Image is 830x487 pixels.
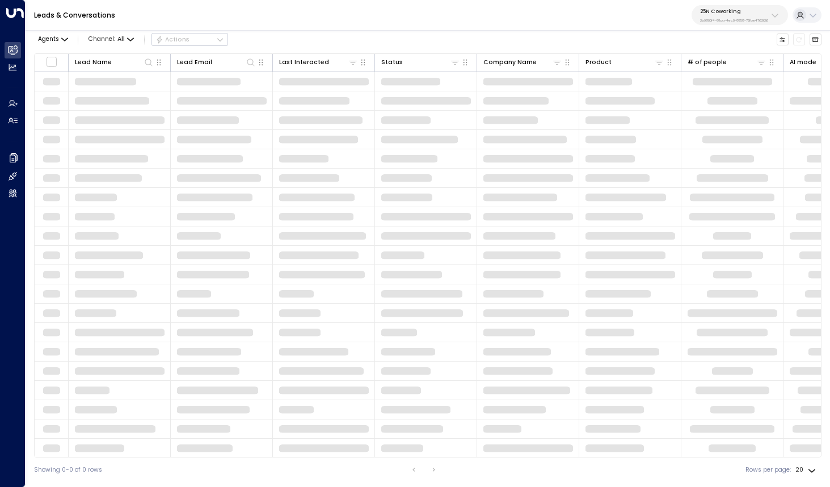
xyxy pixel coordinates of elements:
[745,465,791,475] label: Rows per page:
[381,57,403,68] div: Status
[117,36,125,43] span: All
[85,33,137,45] button: Channel:All
[795,463,818,477] div: 20
[381,57,461,68] div: Status
[151,33,228,47] div: Button group with a nested menu
[34,33,71,45] button: Agents
[585,57,612,68] div: Product
[688,57,767,68] div: # of people
[810,33,822,46] button: Archived Leads
[790,57,816,68] div: AI mode
[483,57,537,68] div: Company Name
[700,8,768,15] p: 25N Coworking
[407,463,441,477] nav: pagination navigation
[75,57,112,68] div: Lead Name
[483,57,563,68] div: Company Name
[34,10,115,20] a: Leads & Conversations
[75,57,154,68] div: Lead Name
[155,36,190,44] div: Actions
[177,57,256,68] div: Lead Email
[85,33,137,45] span: Channel:
[279,57,359,68] div: Last Interacted
[793,33,806,46] span: Refresh
[34,465,102,475] div: Showing 0-0 of 0 rows
[692,5,788,25] button: 25N Coworking3b9800f4-81ca-4ec0-8758-72fbe4763f36
[585,57,665,68] div: Product
[688,57,727,68] div: # of people
[151,33,228,47] button: Actions
[777,33,789,46] button: Customize
[700,18,768,23] p: 3b9800f4-81ca-4ec0-8758-72fbe4763f36
[38,36,59,43] span: Agents
[177,57,212,68] div: Lead Email
[279,57,329,68] div: Last Interacted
